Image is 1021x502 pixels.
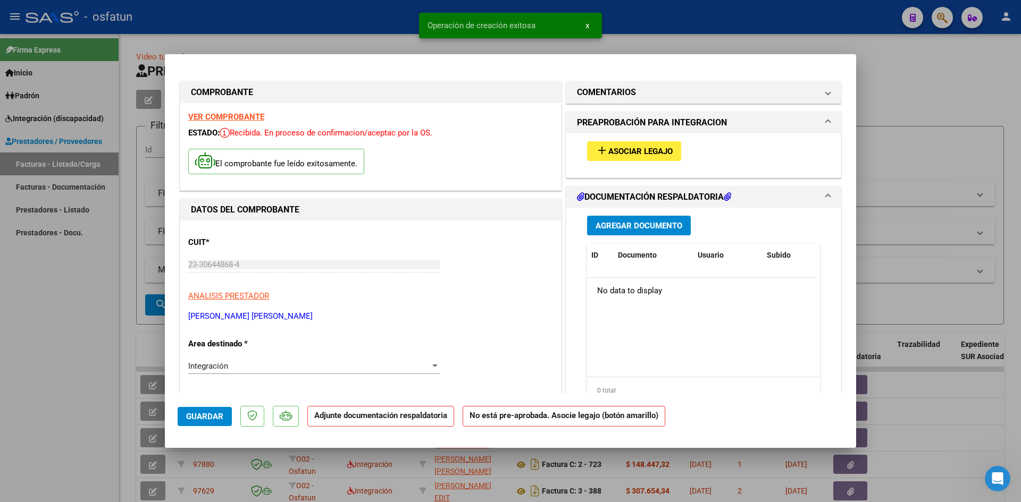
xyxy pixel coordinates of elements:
div: DOCUMENTACIÓN RESPALDATORIA [566,208,841,428]
mat-expansion-panel-header: COMENTARIOS [566,82,841,103]
mat-expansion-panel-header: PREAPROBACIÓN PARA INTEGRACION [566,112,841,133]
span: Asociar Legajo [608,147,673,156]
p: Area destinado * [188,338,298,350]
strong: COMPROBANTE [191,87,253,97]
span: Guardar [186,412,223,421]
span: ANALISIS PRESTADOR [188,291,269,301]
span: ID [591,251,598,259]
datatable-header-cell: Usuario [693,244,763,267]
strong: Adjunte documentación respaldatoria [314,411,447,420]
p: El comprobante fue leído exitosamente. [188,149,364,175]
span: Agregar Documento [596,221,682,231]
span: Operación de creación exitosa [428,20,535,31]
div: PREAPROBACIÓN PARA INTEGRACION [566,133,841,177]
div: 0 total [587,377,820,404]
div: No data to display [587,278,816,304]
span: Integración [188,361,228,371]
mat-expansion-panel-header: DOCUMENTACIÓN RESPALDATORIA [566,186,841,208]
strong: No está pre-aprobada. Asocie legajo (botón amarillo) [463,406,665,427]
datatable-header-cell: Documento [614,244,693,267]
p: [PERSON_NAME] [PERSON_NAME] [188,310,553,322]
datatable-header-cell: Acción [816,244,869,267]
p: CUIT [188,236,298,249]
a: VER COMPROBANTE [188,112,264,122]
button: x [577,16,598,35]
span: ESTADO: [188,128,220,138]
datatable-header-cell: Subido [763,244,816,267]
button: Guardar [178,407,232,426]
span: Recibida. En proceso de confirmacion/aceptac por la OS. [220,128,432,138]
strong: DATOS DEL COMPROBANTE [191,205,299,215]
button: Agregar Documento [587,216,691,235]
mat-icon: add [596,144,608,157]
h1: PREAPROBACIÓN PARA INTEGRACION [577,116,727,129]
datatable-header-cell: ID [587,244,614,267]
h1: DOCUMENTACIÓN RESPALDATORIA [577,191,731,203]
button: Asociar Legajo [587,141,681,161]
p: Facturado por orden de [188,392,298,404]
h1: COMENTARIOS [577,86,636,99]
span: Documento [618,251,657,259]
span: x [585,21,589,30]
iframe: Intercom live chat [985,466,1010,491]
span: Usuario [698,251,724,259]
span: Subido [767,251,791,259]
